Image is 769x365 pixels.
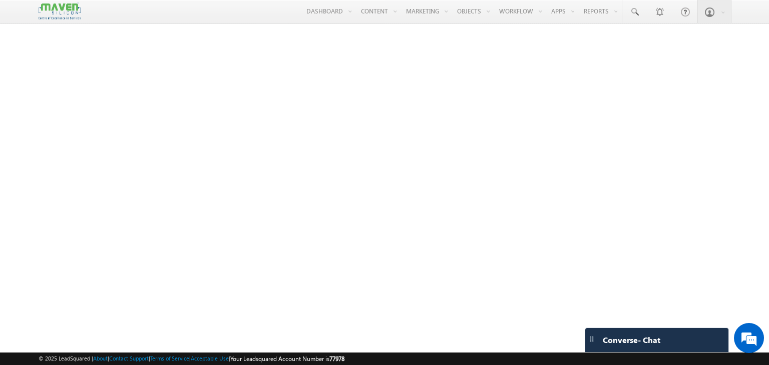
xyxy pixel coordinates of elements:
[329,355,344,362] span: 77978
[191,355,229,361] a: Acceptable Use
[109,355,149,361] a: Contact Support
[588,335,596,343] img: carter-drag
[603,335,660,344] span: Converse - Chat
[39,354,344,363] span: © 2025 LeadSquared | | | | |
[93,355,108,361] a: About
[230,355,344,362] span: Your Leadsquared Account Number is
[39,2,81,20] img: Custom Logo
[150,355,189,361] a: Terms of Service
